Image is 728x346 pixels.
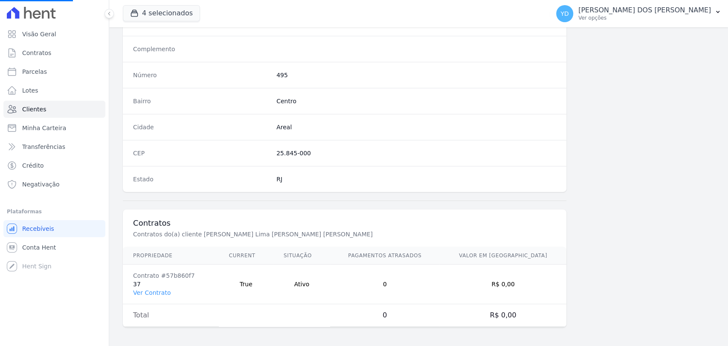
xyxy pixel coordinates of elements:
dt: Bairro [133,97,270,105]
button: 4 selecionados [123,5,200,21]
span: Crédito [22,161,44,170]
td: True [219,265,273,304]
a: Ver Contrato [133,289,171,296]
p: Contratos do(a) cliente [PERSON_NAME] Lima [PERSON_NAME] [PERSON_NAME] [133,230,420,238]
td: Total [123,304,219,327]
a: Clientes [3,101,105,118]
button: YD [PERSON_NAME] DOS [PERSON_NAME] Ver opções [549,2,728,26]
th: Situação [273,247,330,265]
span: Clientes [22,105,46,113]
a: Minha Carteira [3,119,105,137]
a: Recebíveis [3,220,105,237]
span: Transferências [22,142,65,151]
a: Visão Geral [3,26,105,43]
td: 37 [123,265,219,304]
td: Ativo [273,265,330,304]
a: Conta Hent [3,239,105,256]
p: Ver opções [578,15,711,21]
span: Recebíveis [22,224,54,233]
dd: Areal [276,123,556,131]
dt: CEP [133,149,270,157]
dd: RJ [276,175,556,183]
dt: Cidade [133,123,270,131]
th: Current [219,247,273,265]
dd: Centro [276,97,556,105]
a: Transferências [3,138,105,155]
td: R$ 0,00 [440,265,567,304]
td: 0 [330,304,440,327]
dt: Número [133,71,270,79]
th: Valor em [GEOGRAPHIC_DATA] [440,247,567,265]
a: Crédito [3,157,105,174]
td: R$ 0,00 [440,304,567,327]
a: Contratos [3,44,105,61]
a: Parcelas [3,63,105,80]
h3: Contratos [133,218,556,228]
span: Lotes [22,86,38,95]
dt: Estado [133,175,270,183]
td: 0 [330,265,440,304]
span: Visão Geral [22,30,56,38]
p: [PERSON_NAME] DOS [PERSON_NAME] [578,6,711,15]
span: Contratos [22,49,51,57]
dt: Complemento [133,45,270,53]
span: Negativação [22,180,60,189]
span: YD [560,11,568,17]
th: Pagamentos Atrasados [330,247,440,265]
dd: 495 [276,71,556,79]
div: Plataformas [7,206,102,217]
div: Contrato #57b860f7 [133,271,209,280]
span: Conta Hent [22,243,56,252]
span: Parcelas [22,67,47,76]
span: Minha Carteira [22,124,66,132]
dd: 25.845-000 [276,149,556,157]
a: Negativação [3,176,105,193]
a: Lotes [3,82,105,99]
th: Propriedade [123,247,219,265]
